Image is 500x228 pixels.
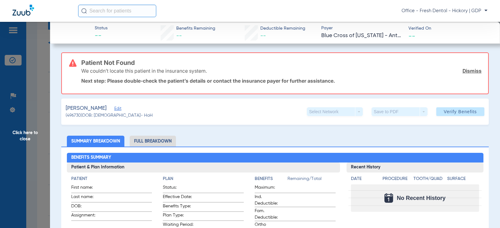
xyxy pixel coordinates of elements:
[469,198,500,228] iframe: Chat Widget
[462,68,482,74] a: Dismiss
[408,32,415,39] span: --
[321,25,403,32] span: Payer
[260,25,305,32] span: Deductible Remaining
[287,176,336,184] span: Remaining/Total
[255,176,287,182] h4: Benefits
[130,136,176,147] li: Full Breakdown
[81,78,482,84] p: Next step: Please double-check the patient’s details or contact the insurance payer for further a...
[67,163,340,172] h3: Patient & Plan Information
[163,212,193,221] span: Plan Type:
[163,184,193,193] span: Status:
[71,176,152,182] h4: Patient
[382,176,411,184] app-breakdown-title: Procedure
[71,203,102,211] span: DOB:
[163,176,244,182] h4: Plan
[260,33,266,39] span: --
[413,176,445,184] app-breakdown-title: Tooth/Quad
[69,59,77,67] img: error-icon
[95,32,107,41] span: --
[347,163,483,172] h3: Recent History
[71,184,102,193] span: First name:
[384,193,393,203] img: Calendar
[447,176,479,184] app-breakdown-title: Surface
[95,25,107,32] span: Status
[351,176,377,182] h4: Date
[114,106,120,112] span: Edit
[66,104,107,112] span: [PERSON_NAME]
[67,136,124,147] li: Summary Breakdown
[255,176,287,184] app-breakdown-title: Benefits
[255,208,285,221] span: Fam. Deductible:
[71,212,102,221] span: Assignment:
[67,153,483,163] h2: Benefits Summary
[382,176,411,182] h4: Procedure
[255,194,285,207] span: Ind. Deductible:
[447,176,479,182] h4: Surface
[71,194,102,202] span: Last name:
[321,32,403,40] span: Blue Cross of [US_STATE] - Anthem
[81,60,482,66] h3: Patient Not Found
[351,176,377,184] app-breakdown-title: Date
[436,107,484,116] button: Verify Benefits
[78,5,156,17] input: Search for patients
[408,25,490,32] span: Verified On
[413,176,445,182] h4: Tooth/Quad
[81,68,207,74] p: We couldn’t locate this patient in the insurance system.
[81,8,87,14] img: Search Icon
[444,109,477,114] span: Verify Benefits
[12,5,34,16] img: Zuub Logo
[66,112,153,119] span: (496730) DOB: [DEMOGRAPHIC_DATA] - HoH
[397,195,446,201] span: No Recent History
[402,8,487,14] span: Office - Fresh Dental - Hickory | GDP
[255,184,285,193] span: Maximum:
[176,33,182,39] span: --
[176,25,215,32] span: Benefits Remaining
[163,194,193,202] span: Effective Date:
[163,203,193,211] span: Benefits Type:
